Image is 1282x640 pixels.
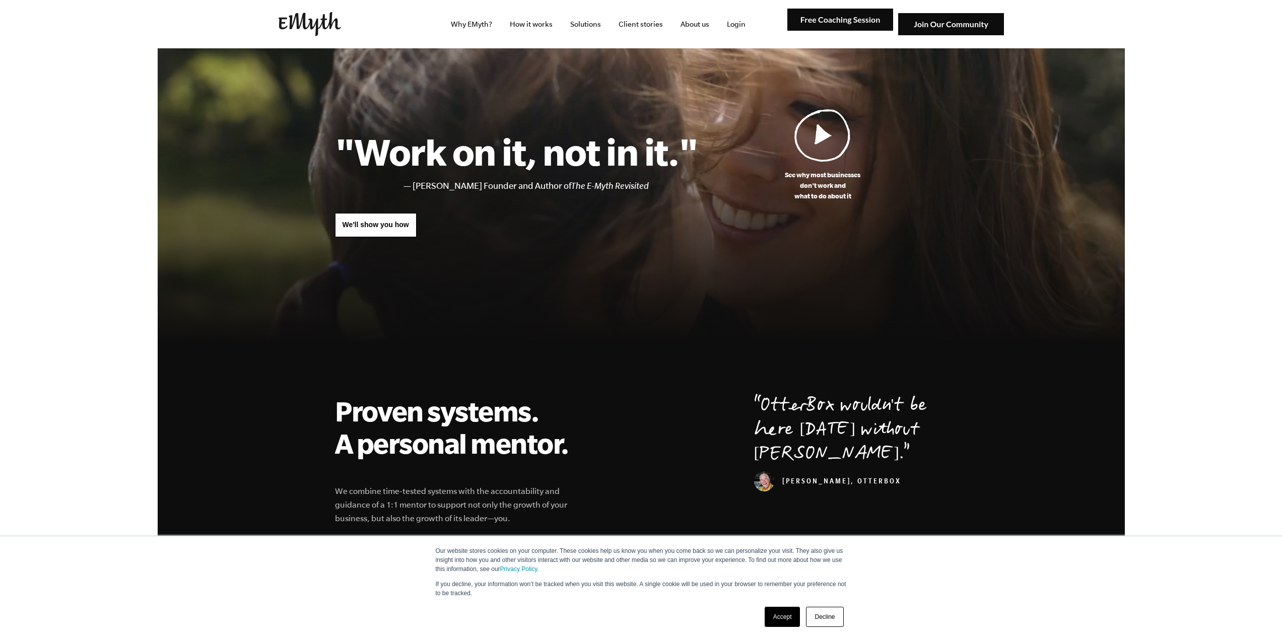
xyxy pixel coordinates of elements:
p: Our website stores cookies on your computer. These cookies help us know you when you come back so... [436,546,847,574]
p: We combine time-tested systems with the accountability and guidance of a 1:1 mentor to support no... [335,484,581,525]
a: Decline [806,607,843,627]
a: Accept [765,607,800,627]
img: Join Our Community [898,13,1004,36]
p: If you decline, your information won’t be tracked when you visit this website. A single cookie wi... [436,580,847,598]
p: OtterBox wouldn't be here [DATE] without [PERSON_NAME]. [754,395,948,467]
img: Play Video [794,109,851,162]
a: Privacy Policy [500,565,537,573]
img: Free Coaching Session [787,9,893,31]
span: We'll show you how [343,221,409,229]
a: We'll show you how [335,213,417,237]
h1: "Work on it, not in it." [335,129,698,174]
p: See why most businesses don't work and what to do about it [698,170,948,201]
cite: [PERSON_NAME], OtterBox [754,478,901,486]
img: EMyth [279,12,341,36]
i: The E-Myth Revisited [571,181,649,191]
img: Curt Richardson, OtterBox [754,471,774,491]
h2: Proven systems. A personal mentor. [335,395,581,459]
a: See why most businessesdon't work andwhat to do about it [698,109,948,201]
li: [PERSON_NAME] Founder and Author of [413,179,698,193]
